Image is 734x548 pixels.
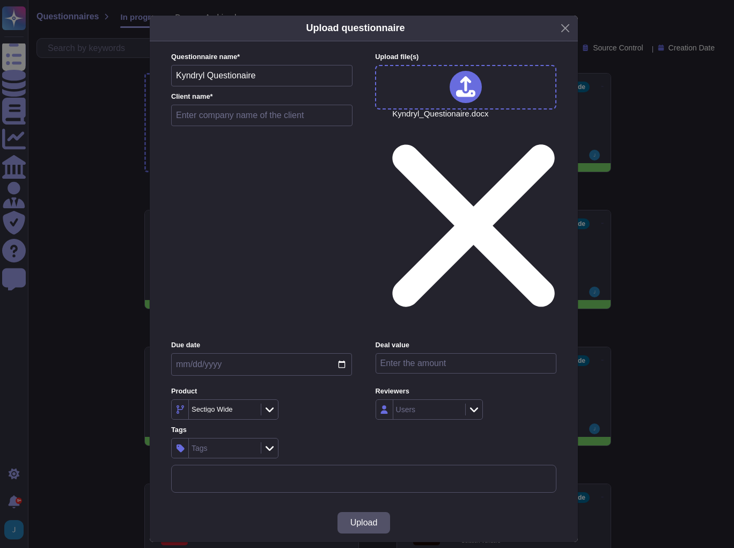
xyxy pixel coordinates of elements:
[557,20,574,36] button: Close
[192,444,208,452] div: Tags
[376,388,556,395] label: Reviewers
[171,427,352,434] label: Tags
[171,388,352,395] label: Product
[171,342,352,349] label: Due date
[337,512,391,534] button: Upload
[192,406,233,413] div: Sectigo Wide
[375,53,419,61] span: Upload file (s)
[171,93,353,100] label: Client name
[171,54,353,61] label: Questionnaire name
[392,109,555,334] span: Kyndryl_Questionaire.docx
[306,21,405,35] h5: Upload questionnaire
[171,353,352,376] input: Due date
[376,353,556,374] input: Enter the amount
[376,342,556,349] label: Deal value
[350,518,378,527] span: Upload
[171,65,353,86] input: Enter questionnaire name
[171,105,353,126] input: Enter company name of the client
[396,406,416,413] div: Users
